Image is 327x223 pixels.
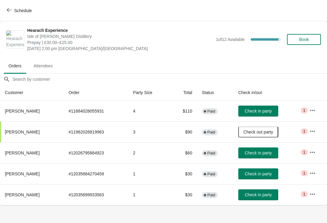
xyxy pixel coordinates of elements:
[238,147,278,158] button: Check in party
[170,101,197,121] td: $110
[216,37,245,42] span: 1 of 12 Available
[29,60,58,71] span: Attendees
[238,168,278,179] button: Check in party
[64,121,128,142] td: # 11962026819963
[245,171,272,176] span: Check in party
[233,85,305,101] th: Check in/out
[170,142,197,163] td: $60
[303,129,305,134] span: 1
[303,192,305,197] span: 1
[4,60,26,71] span: Orders
[207,193,215,198] span: Paid
[64,142,128,163] td: # 12026795884923
[128,101,170,121] td: 4
[27,39,213,46] span: Prepay | £30.00–£25.00
[64,101,128,121] td: # 11684028055931
[64,85,128,101] th: Order
[5,109,40,113] span: [PERSON_NAME]
[14,8,32,13] span: Schedule
[64,184,128,205] td: # 12035699933563
[128,163,170,184] td: 1
[207,109,215,114] span: Paid
[170,85,197,101] th: Total
[128,121,170,142] td: 3
[128,184,170,205] td: 1
[5,192,40,197] span: [PERSON_NAME]
[303,150,305,155] span: 1
[245,109,272,113] span: Check in party
[303,171,305,176] span: 1
[64,163,128,184] td: # 12035684270459
[303,108,305,113] span: 1
[238,127,278,137] button: Check out party
[27,27,213,33] span: Hearach Experience
[128,85,170,101] th: Party Size
[27,33,213,39] span: Isle of [PERSON_NAME] Distillery
[5,171,40,176] span: [PERSON_NAME]
[207,151,215,156] span: Paid
[287,34,321,45] button: Book
[6,31,24,48] img: Hearach Experience
[27,46,213,52] span: [DATE] 2:00 pm [GEOGRAPHIC_DATA]/[GEOGRAPHIC_DATA]
[12,74,327,85] input: Search by customer
[245,192,272,197] span: Check in party
[238,189,278,200] button: Check in party
[170,163,197,184] td: $30
[299,37,309,42] span: Book
[238,106,278,117] button: Check in party
[5,150,40,155] span: [PERSON_NAME]
[170,184,197,205] td: $30
[243,130,273,134] span: Check out party
[3,5,37,16] button: Schedule
[197,85,233,101] th: Status
[245,150,272,155] span: Check in party
[207,130,215,135] span: Paid
[128,142,170,163] td: 2
[207,172,215,177] span: Paid
[170,121,197,142] td: $90
[5,130,40,134] span: [PERSON_NAME]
